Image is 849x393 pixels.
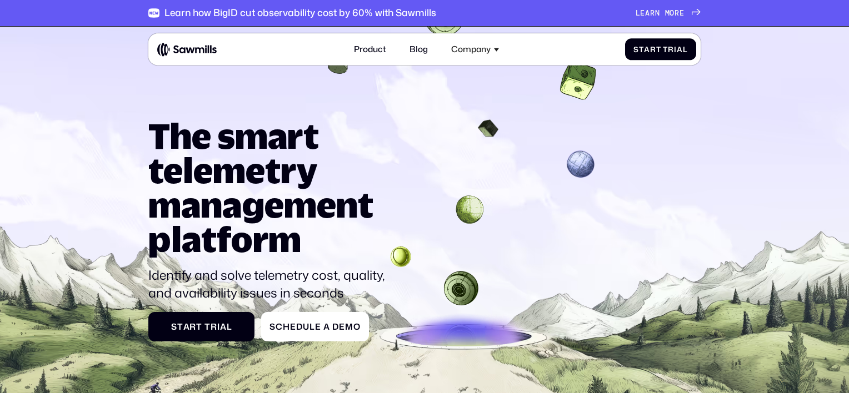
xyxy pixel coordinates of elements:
span: e [680,9,685,18]
a: StartTrial [148,312,254,341]
span: i [217,321,220,331]
span: a [677,45,683,54]
a: Blog [403,38,435,61]
a: Product [348,38,393,61]
span: a [645,9,650,18]
span: D [332,321,339,331]
span: t [656,45,661,54]
span: o [670,9,675,18]
span: m [665,9,670,18]
span: r [211,321,217,331]
span: l [683,45,688,54]
span: a [183,321,190,331]
span: L [636,9,641,18]
span: r [675,9,680,18]
span: n [655,9,660,18]
div: Company [451,44,491,54]
h1: The smart telemetry management platform [148,119,394,256]
span: u [303,321,309,331]
a: StartTrial [625,38,696,60]
span: S [171,321,177,331]
span: a [220,321,227,331]
span: T [204,321,211,331]
span: r [189,321,196,331]
span: t [639,45,644,54]
span: e [315,321,321,331]
span: S [633,45,639,54]
span: i [674,45,677,54]
a: ScheduleaDemo [261,312,369,341]
div: Learn how BigID cut observability cost by 60% with Sawmills [164,7,436,19]
span: c [276,321,283,331]
div: Company [445,38,506,61]
span: e [640,9,645,18]
span: r [650,45,656,54]
a: Learnmore [636,9,701,18]
span: h [283,321,290,331]
p: Identify and solve telemetry cost, quality, and availability issues in seconds [148,266,394,301]
span: t [196,321,202,331]
span: e [339,321,345,331]
span: d [296,321,303,331]
span: a [323,321,330,331]
span: t [177,321,183,331]
span: e [290,321,296,331]
span: l [309,321,315,331]
span: l [227,321,232,331]
span: o [353,321,361,331]
span: a [644,45,650,54]
span: S [269,321,276,331]
span: r [650,9,655,18]
span: T [663,45,668,54]
span: r [668,45,674,54]
span: m [345,321,353,331]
